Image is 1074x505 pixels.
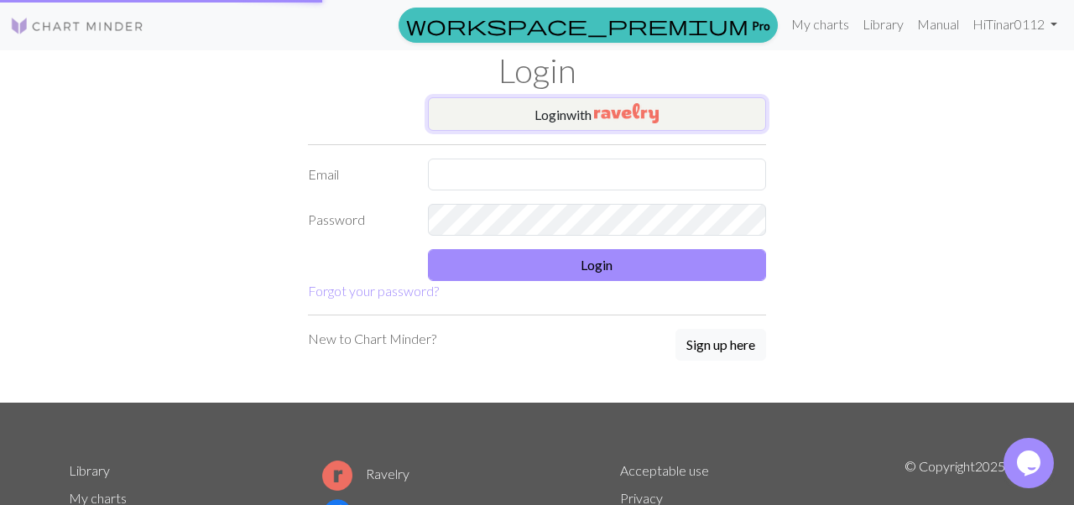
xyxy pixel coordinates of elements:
label: Email [298,159,418,190]
img: Ravelry logo [322,461,352,491]
a: Library [69,462,110,478]
a: Sign up here [675,329,766,362]
a: Pro [399,8,778,43]
img: Logo [10,16,144,36]
button: Sign up here [675,329,766,361]
a: HiTinar0112 [966,8,1064,41]
a: Forgot your password? [308,283,439,299]
button: Login [428,249,767,281]
label: Password [298,204,418,236]
iframe: chat widget [1004,438,1057,488]
img: Ravelry [594,103,659,123]
p: New to Chart Minder? [308,329,436,349]
button: Loginwith [428,97,767,131]
h1: Login [59,50,1015,91]
span: workspace_premium [406,13,748,37]
a: Acceptable use [620,462,709,478]
a: Ravelry [322,466,409,482]
a: My charts [785,8,856,41]
a: Manual [910,8,966,41]
a: Library [856,8,910,41]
